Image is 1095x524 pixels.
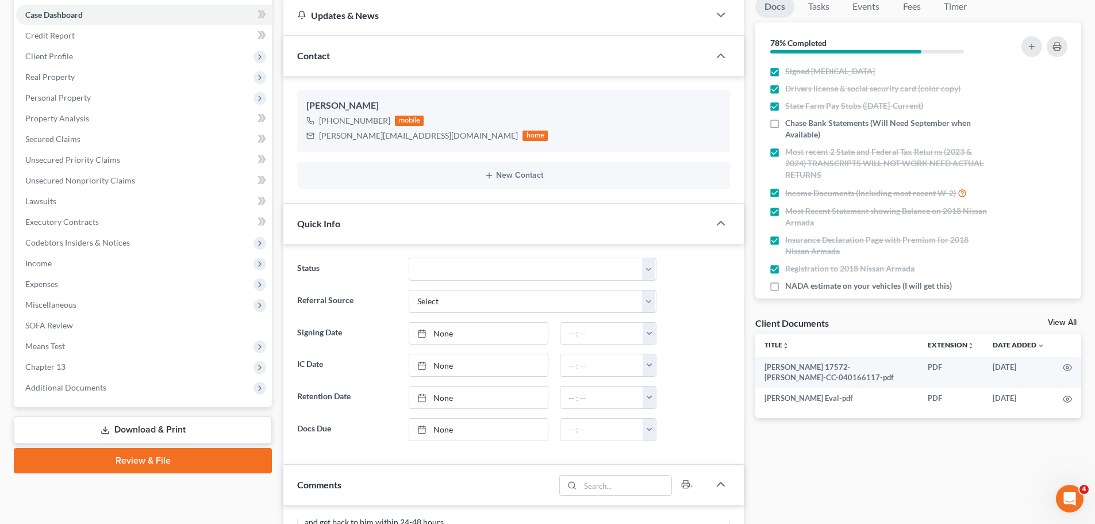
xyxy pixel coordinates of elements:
[919,388,983,408] td: PDF
[14,416,272,443] a: Download & Print
[1038,342,1044,349] i: expand_more
[25,134,80,144] span: Secured Claims
[291,354,402,377] label: IC Date
[409,354,548,376] a: None
[785,297,871,309] span: Storage Unit Agreement
[306,171,721,180] button: New Contact
[297,218,340,229] span: Quick Info
[25,258,52,268] span: Income
[785,83,960,94] span: Drivers license & social security card (color copy)
[755,317,829,329] div: Client Documents
[291,418,402,441] label: Docs Due
[16,191,272,212] a: Lawsuits
[522,131,548,141] div: home
[560,387,643,408] input: -- : --
[785,100,923,112] span: State Farm Pay Stubs ([DATE]-Current)
[770,38,827,48] strong: 78% Completed
[291,386,402,409] label: Retention Date
[16,5,272,25] a: Case Dashboard
[782,342,789,349] i: unfold_more
[291,290,402,313] label: Referral Source
[25,72,75,82] span: Real Property
[785,188,956,199] span: Income Documents (Including most recent W-2)
[25,217,99,227] span: Executory Contracts
[1079,485,1089,494] span: 4
[560,323,643,345] input: -- : --
[306,99,721,113] div: [PERSON_NAME]
[16,150,272,170] a: Unsecured Priority Claims
[25,196,56,206] span: Lawsuits
[983,388,1054,408] td: [DATE]
[928,341,974,349] a: Extensionunfold_more
[25,383,106,392] span: Additional Documents
[319,115,390,127] div: [PHONE_NUMBER]
[764,341,789,349] a: Titleunfold_more
[919,357,983,388] td: PDF
[25,238,130,247] span: Codebtors Insiders & Notices
[16,25,272,46] a: Credit Report
[560,354,643,376] input: -- : --
[967,342,974,349] i: unfold_more
[25,279,58,289] span: Expenses
[785,234,990,257] span: Insurance Declaration Page with Premium for 2018 Nissan Armada
[16,129,272,150] a: Secured Claims
[409,323,548,345] a: None
[983,357,1054,388] td: [DATE]
[785,66,875,77] span: Signed [MEDICAL_DATA]
[297,50,330,61] span: Contact
[25,30,75,40] span: Credit Report
[25,155,120,165] span: Unsecured Priority Claims
[785,117,990,140] span: Chase Bank Statements (Will Need September when Available)
[25,113,89,123] span: Property Analysis
[291,322,402,345] label: Signing Date
[395,116,424,126] div: mobile
[25,320,73,330] span: SOFA Review
[785,146,990,181] span: Most recent 2 State and Federal Tax Returns (2023 & 2024) TRANSCRIPTS WILL NOT WORK NEED ACTUAL R...
[25,10,83,20] span: Case Dashboard
[785,280,952,292] span: NADA estimate on your vehicles (I will get this)
[755,388,919,408] td: [PERSON_NAME] Eval-pdf
[25,175,135,185] span: Unsecured Nonpriority Claims
[16,212,272,232] a: Executory Contracts
[581,476,672,495] input: Search...
[785,205,990,228] span: Most Recent Statement showing Balance on 2018 Nissan Armada
[25,341,65,351] span: Means Test
[409,419,548,441] a: None
[785,263,915,274] span: Registration to 2018 Nissan Armada
[319,130,518,141] div: [PERSON_NAME][EMAIL_ADDRESS][DOMAIN_NAME]
[755,357,919,388] td: [PERSON_NAME] 17572-[PERSON_NAME]-CC-040166117-pdf
[25,93,91,102] span: Personal Property
[25,300,76,309] span: Miscellaneous
[297,9,696,21] div: Updates & News
[25,51,73,61] span: Client Profile
[409,387,548,408] a: None
[16,170,272,191] a: Unsecured Nonpriority Claims
[993,341,1044,349] a: Date Added expand_more
[14,448,272,473] a: Review & File
[560,419,643,441] input: -- : --
[16,315,272,336] a: SOFA Review
[291,258,402,281] label: Status
[1056,485,1084,512] iframe: Intercom live chat
[297,479,341,490] span: Comments
[16,108,272,129] a: Property Analysis
[1048,319,1077,327] a: View All
[25,362,66,372] span: Chapter 13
